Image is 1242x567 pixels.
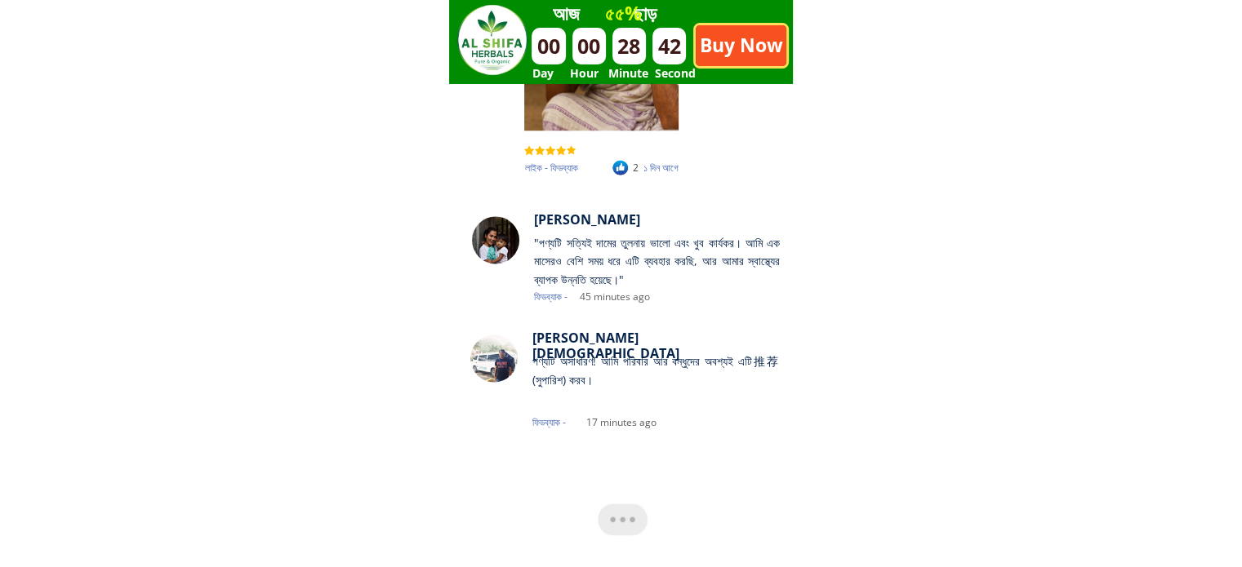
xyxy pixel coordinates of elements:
div: 45 minutes ago [580,291,714,303]
p: Buy Now [696,25,786,66]
h3: Day Hour Minute Second [532,64,757,82]
div: ফিডব্যাক - [532,417,666,428]
div: 17 minutes ago [586,417,720,428]
div: [PERSON_NAME] [534,212,661,228]
div: লাইক - ফিডব্যাক [525,162,659,174]
div: "পণ্যটি সত্যিই দামের তুলনায় ভালো এবং খুব কার্যকর। আমি এক মাসেরও বেশি সময় ধরে এটি ব্যবহার করছি, ... [534,234,780,308]
div: ১ দিন আগে [643,162,777,186]
div: [PERSON_NAME][DEMOGRAPHIC_DATA] [532,330,720,361]
div: পণ্যটি অসাধারণ! আমি পরিবার আর বন্ধুদের অবশ্যই এটি推荐 (সুপারিশ) করব। [532,352,778,389]
div: 2 [633,162,672,174]
div: ফিডব্যাক - [534,291,668,303]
